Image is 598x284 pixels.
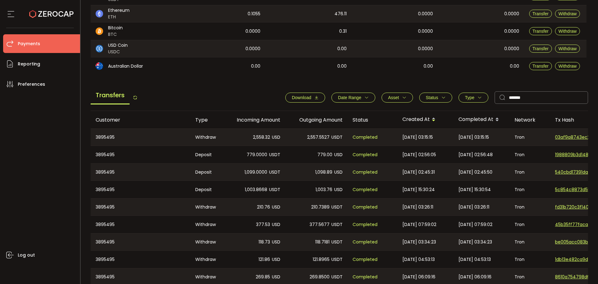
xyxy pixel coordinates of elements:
span: Download [292,95,311,100]
span: Asset [388,95,399,100]
div: Withdraw [190,129,223,146]
div: 3895495 [91,146,190,163]
span: 269.85 [256,273,270,281]
span: 1,003.76 [316,186,332,193]
img: aud_portfolio.svg [96,62,103,70]
div: Withdraw [190,233,223,250]
div: 3895495 [91,129,190,146]
span: Transfer [533,64,549,69]
span: Ethereum [108,7,130,14]
span: Transfers [91,87,130,104]
span: USD [272,221,280,228]
span: Withdraw [558,29,577,34]
div: 3895495 [91,199,190,215]
span: USDT [331,273,343,281]
span: USDT [331,204,343,211]
div: Tron [510,251,550,268]
span: 0.00 [424,63,433,70]
button: Withdraw [555,27,580,35]
span: Status [426,95,438,100]
button: Date Range [331,93,375,103]
span: 0.31 [339,28,347,35]
span: USDT [331,256,343,263]
span: 1,099.0000 [244,169,267,176]
div: Withdraw [190,216,223,233]
span: 118.73 [259,238,270,246]
div: Type [190,116,223,123]
div: Outgoing Amount [285,116,348,123]
div: Tron [510,164,550,181]
span: [DATE] 04:53:13 [458,256,491,263]
span: 210.7389 [311,204,330,211]
span: [DATE] 03:34:23 [458,238,492,246]
span: USD [272,256,280,263]
span: [DATE] 03:15:15 [458,134,489,141]
span: 0.1055 [248,10,260,17]
span: Completed [353,134,377,141]
span: 779.0000 [247,151,267,158]
span: USDC [108,49,128,55]
span: USD [334,186,343,193]
span: Type [465,95,474,100]
button: Transfer [529,10,552,18]
div: 3895495 [91,233,190,250]
span: USDT [331,238,343,246]
div: Withdraw [190,199,223,215]
span: [DATE] 02:45:31 [402,169,435,176]
button: Status [419,93,452,103]
span: 269.8500 [310,273,330,281]
span: [DATE] 02:45:50 [458,169,492,176]
span: [DATE] 03:26:11 [402,204,433,211]
span: [DATE] 03:34:23 [402,238,436,246]
span: Transfer [533,11,549,16]
span: 0.0000 [418,45,433,52]
div: Deposit [190,164,223,181]
span: USDT [331,134,343,141]
div: Tron [510,199,550,215]
span: 0.0000 [418,28,433,35]
span: ETH [108,14,130,20]
span: USD [334,151,343,158]
span: [DATE] 06:09:16 [458,273,491,281]
span: [DATE] 02:56:48 [458,151,493,158]
span: 121.8965 [313,256,330,263]
span: 118.7181 [315,238,330,246]
span: USD [272,134,280,141]
span: [DATE] 07:59:02 [458,221,492,228]
span: USD [272,273,280,281]
span: Completed [353,238,377,246]
img: usdc_portfolio.svg [96,45,103,52]
span: 0.00 [337,63,347,70]
span: 1,098.89 [315,169,332,176]
span: Completed [353,186,377,193]
span: USD [272,238,280,246]
span: 0.0000 [504,45,519,52]
span: 1,003.8668 [245,186,267,193]
span: Bitcoin [108,25,123,31]
span: 0.0000 [504,10,519,17]
span: Transfer [533,46,549,51]
button: Download [285,93,325,103]
span: [DATE] 07:59:02 [402,221,436,228]
span: 210.76 [257,204,270,211]
button: Withdraw [555,10,580,18]
span: Transfer [533,29,549,34]
span: [DATE] 03:26:11 [458,204,489,211]
span: 0.0000 [418,10,433,17]
span: Withdraw [558,64,577,69]
div: 3895495 [91,164,190,181]
div: Created At [397,114,453,125]
span: Reporting [18,60,40,69]
span: Withdraw [558,11,577,16]
span: Log out [18,251,35,260]
button: Transfer [529,27,552,35]
div: Status [348,116,397,123]
div: Tron [510,129,550,146]
button: Withdraw [555,62,580,70]
iframe: Chat Widget [525,217,598,284]
span: Completed [353,169,377,176]
span: USD [334,169,343,176]
span: USD Coin [108,42,128,49]
span: [DATE] 15:30:54 [458,186,491,193]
